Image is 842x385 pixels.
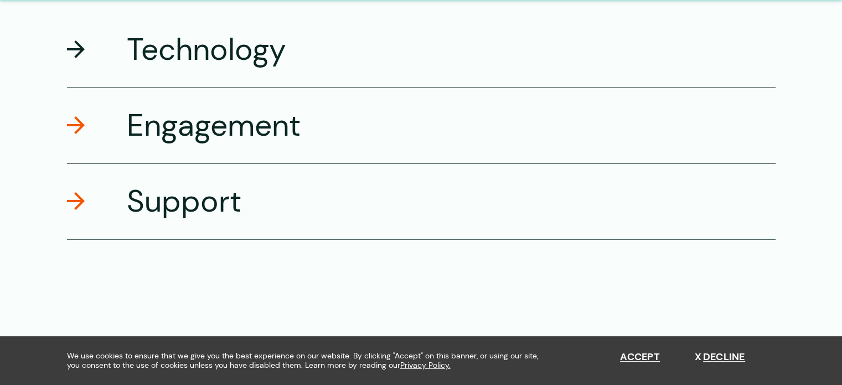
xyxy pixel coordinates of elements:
[127,182,241,221] h3: Support
[67,351,549,370] span: We use cookies to ensure that we give you the best experience on our website. By clicking "Accept...
[695,351,745,363] button: Decline
[127,30,286,69] h3: Technology
[127,106,301,145] h3: Engagement
[400,361,451,370] a: Privacy Policy.
[620,351,660,363] button: Accept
